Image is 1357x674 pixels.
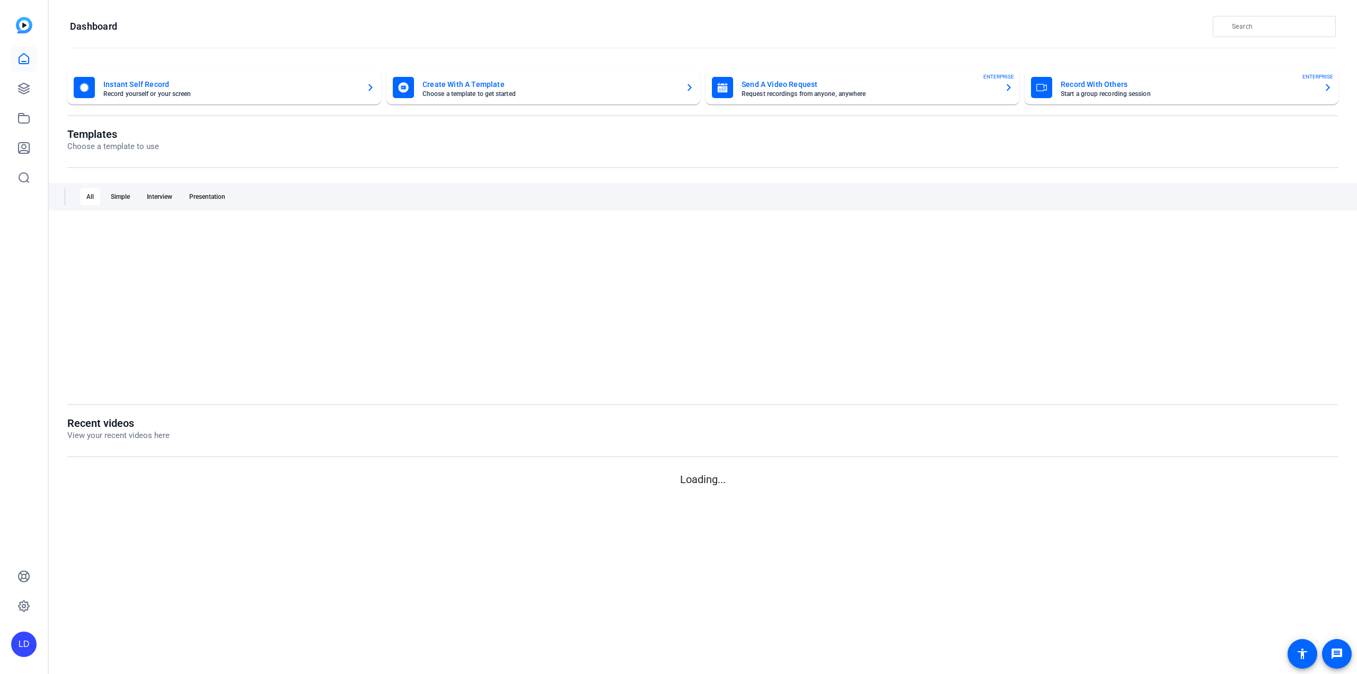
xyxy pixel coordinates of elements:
button: Create With A TemplateChoose a template to get started [386,71,700,104]
mat-card-subtitle: Record yourself or your screen [103,91,358,97]
div: Interview [140,188,179,205]
mat-card-title: Send A Video Request [742,78,996,91]
div: All [80,188,100,205]
button: Instant Self RecordRecord yourself or your screen [67,71,381,104]
p: Loading... [67,471,1338,487]
h1: Dashboard [70,20,117,33]
div: LD [11,632,37,657]
p: Choose a template to use [67,141,159,153]
mat-card-title: Record With Others [1061,78,1315,91]
span: ENTERPRISE [1302,73,1333,81]
mat-card-subtitle: Request recordings from anyone, anywhere [742,91,996,97]
h1: Recent videos [67,417,170,430]
mat-card-title: Create With A Template [422,78,677,91]
button: Send A Video RequestRequest recordings from anyone, anywhereENTERPRISE [706,71,1019,104]
mat-card-title: Instant Self Record [103,78,358,91]
div: Presentation [183,188,232,205]
img: blue-gradient.svg [16,17,32,33]
input: Search [1232,20,1327,33]
button: Record With OthersStart a group recording sessionENTERPRISE [1025,71,1338,104]
p: View your recent videos here [67,430,170,442]
h1: Templates [67,128,159,141]
mat-card-subtitle: Choose a template to get started [422,91,677,97]
mat-card-subtitle: Start a group recording session [1061,91,1315,97]
mat-icon: accessibility [1296,647,1309,660]
span: ENTERPRISE [983,73,1014,81]
div: Simple [104,188,136,205]
mat-icon: message [1330,647,1343,660]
